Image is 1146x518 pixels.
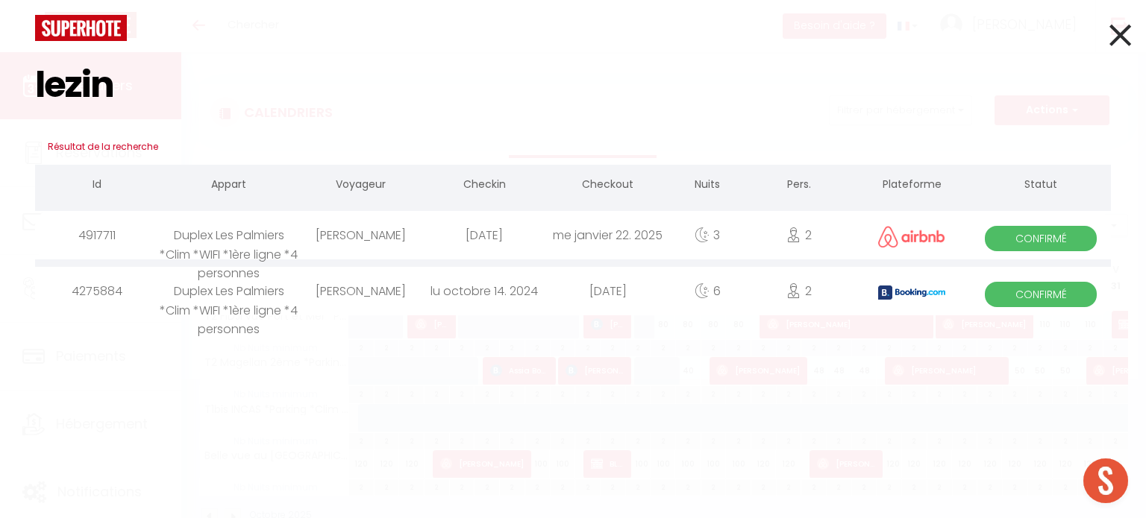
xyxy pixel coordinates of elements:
input: Tapez pour rechercher... [35,41,1111,129]
div: 6 [670,267,745,315]
div: Duplex Les Palmiers *Clim *WIFI *1ère ligne *4 personnes [159,211,298,259]
th: Checkin [422,165,546,207]
th: Pers. [745,165,853,207]
img: booking2.png [878,285,945,300]
div: [PERSON_NAME] [298,267,422,315]
div: [DATE] [546,267,670,315]
div: 3 [670,211,745,259]
div: Ouvrir le chat [1083,458,1128,503]
div: [DATE] [422,211,546,259]
th: Statut [971,165,1111,207]
h3: Résultat de la recherche [35,129,1111,165]
div: Duplex Les Palmiers *Clim *WIFI *1ère ligne *4 personnes [159,267,298,315]
th: Nuits [670,165,745,207]
th: Id [35,165,159,207]
th: Voyageur [298,165,422,207]
div: me janvier 22. 2025 [546,211,670,259]
th: Checkout [546,165,670,207]
span: Confirmé [985,226,1097,251]
div: 2 [745,211,853,259]
th: Plateforme [853,165,971,207]
div: [PERSON_NAME] [298,211,422,259]
div: lu octobre 14. 2024 [422,267,546,315]
div: 2 [745,267,853,315]
img: logo [35,15,127,41]
th: Appart [159,165,298,207]
span: Confirmé [985,282,1097,307]
div: 4917711 [35,211,159,259]
img: airbnb2.png [878,226,945,247]
div: 4275884 [35,267,159,315]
